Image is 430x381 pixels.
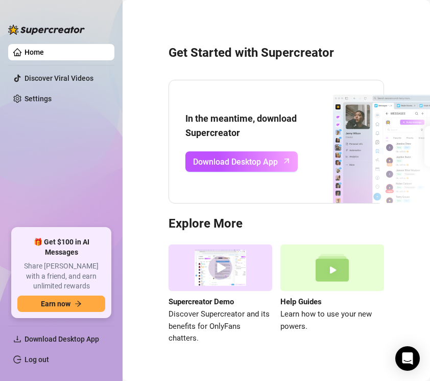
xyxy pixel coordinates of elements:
a: Supercreator DemoDiscover Supercreator and its benefits for OnlyFans chatters. [169,244,272,345]
span: 🎁 Get $100 in AI Messages [17,237,105,257]
a: Log out [25,355,49,364]
span: Earn now [41,300,70,308]
span: arrow-up [281,155,293,167]
div: Open Intercom Messenger [395,346,420,371]
img: help guides [280,244,384,291]
h3: Explore More [169,216,384,232]
a: Discover Viral Videos [25,74,93,82]
span: download [13,335,21,343]
img: supercreator demo [169,244,272,291]
span: Download Desktop App [25,335,99,343]
a: Home [25,48,44,56]
span: Learn how to use your new powers. [280,308,384,332]
button: Earn nowarrow-right [17,296,105,312]
a: Help GuidesLearn how to use your new powers. [280,244,384,345]
strong: Supercreator Demo [169,297,234,306]
img: logo-BBDzfeDw.svg [8,25,85,35]
a: Settings [25,95,52,103]
h3: Get Started with Supercreator [169,45,384,61]
span: arrow-right [75,300,82,307]
span: Discover Supercreator and its benefits for OnlyFans chatters. [169,308,272,345]
strong: Help Guides [280,297,322,306]
span: Share [PERSON_NAME] with a friend, and earn unlimited rewards [17,261,105,292]
strong: In the meantime, download Supercreator [185,113,297,138]
span: Download Desktop App [193,155,278,168]
a: Download Desktop Apparrow-up [185,151,298,172]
